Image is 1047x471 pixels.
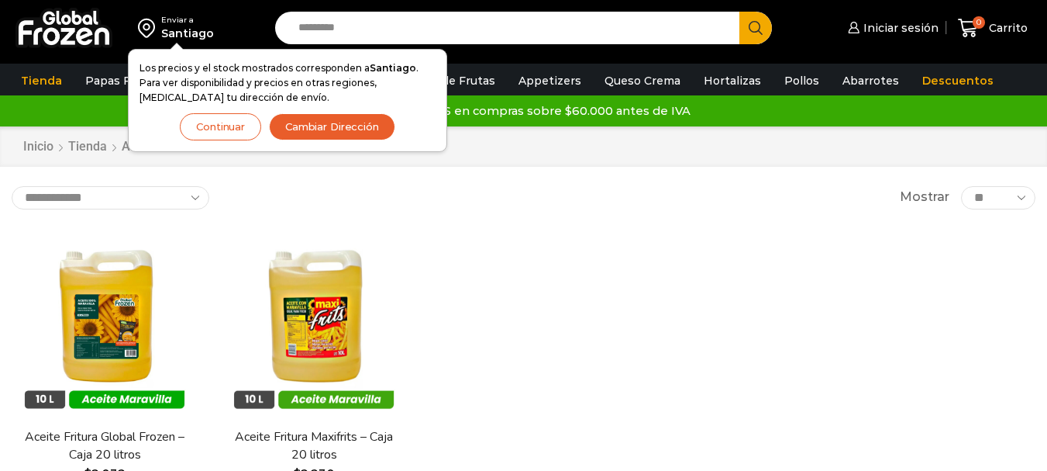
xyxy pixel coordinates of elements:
button: Continuar [180,113,261,140]
select: Pedido de la tienda [12,186,209,210]
span: 0 [973,16,985,29]
a: Descuentos [914,66,1001,95]
div: Enviar a [161,15,214,26]
p: Los precios y el stock mostrados corresponden a . Para ver disponibilidad y precios en otras regi... [139,61,436,106]
a: Abarrotes [121,138,178,156]
a: Papas Fritas [77,66,164,95]
span: Iniciar sesión [859,20,939,36]
button: Cambiar Dirección [269,113,395,140]
a: Tienda [67,138,108,156]
a: Pollos [777,66,827,95]
strong: Santiago [370,62,416,74]
a: Inicio [22,138,54,156]
nav: Breadcrumb [22,138,227,156]
img: address-field-icon.svg [138,15,161,41]
a: 0 Carrito [954,10,1032,47]
span: Mostrar [900,189,949,206]
a: Queso Crema [597,66,688,95]
a: Tienda [13,66,70,95]
button: Search button [739,12,772,44]
a: Iniciar sesión [844,12,939,43]
a: Aceite Fritura Maxifrits – Caja 20 litros [230,428,398,464]
a: Pulpa de Frutas [398,66,503,95]
a: Abarrotes [835,66,907,95]
a: Appetizers [511,66,589,95]
a: Hortalizas [696,66,769,95]
a: Aceite Fritura Global Frozen – Caja 20 litros [21,428,188,464]
div: Santiago [161,26,214,41]
span: Carrito [985,20,1028,36]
